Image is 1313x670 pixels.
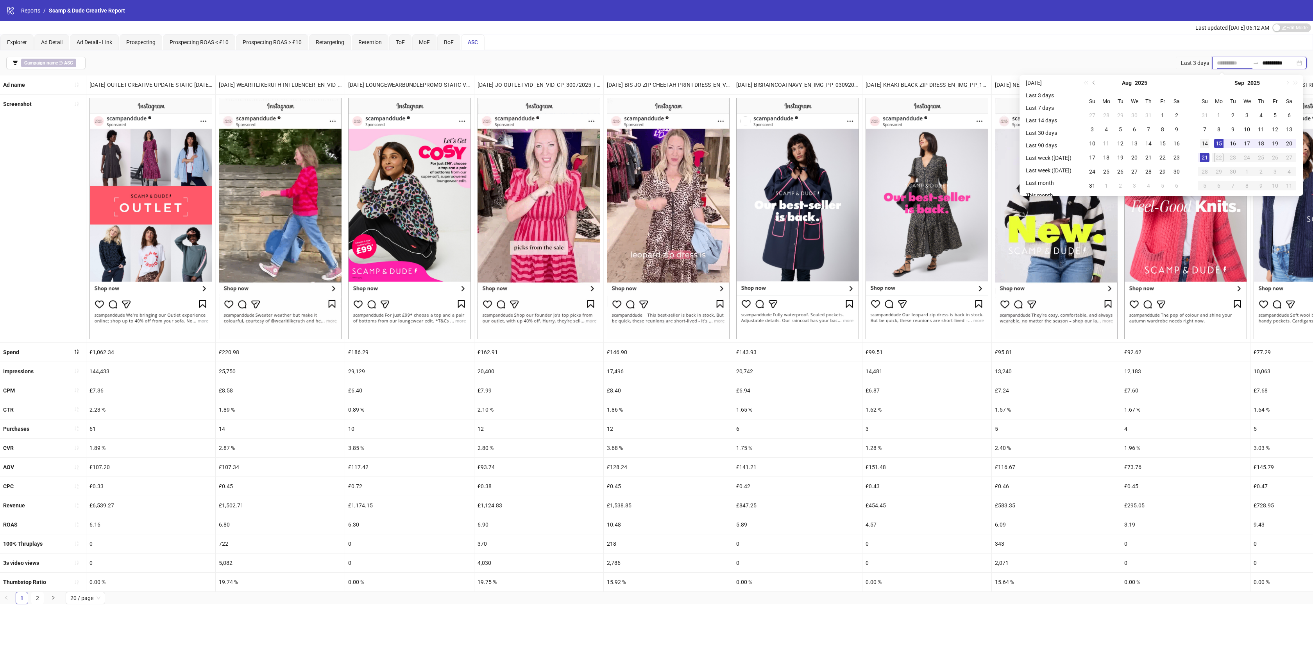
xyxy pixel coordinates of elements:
div: 31 [1200,111,1209,120]
div: 19 [1270,139,1280,148]
td: 2025-09-06 [1170,179,1184,193]
td: 2025-09-19 [1268,136,1282,150]
button: Choose a month [1234,75,1244,91]
th: Th [1254,94,1268,108]
div: 31 [1088,181,1097,190]
td: 2025-08-24 [1085,165,1099,179]
div: £8.58 [216,381,345,400]
div: [DATE]-BIS-JO-ZIP-CHEETAH-PRINT-DRESS_EN_VID_PP_17062025_F_CC_SC7_USP14_BACKINSTOCK_JO-FOUNDER [604,75,733,94]
span: Retargeting [316,39,344,45]
td: 2025-10-05 [1198,179,1212,193]
div: 17 [1088,153,1097,162]
div: [DATE]-BISRAINCOATNAVY_EN_IMG_PP_03092025_F_CC_SC1_USP14_BIS [733,75,862,94]
div: 29 [1116,111,1125,120]
th: Fr [1156,94,1170,108]
div: 10 [1088,139,1097,148]
td: 2025-09-15 [1212,136,1226,150]
td: 2025-09-03 [1240,108,1254,122]
li: Last 14 days [1023,116,1075,125]
div: [DATE]-KHAKI-BLACK-ZIP-DRESS_EN_IMG_PP_12082025_F_CC_SC1_USP11_NEW-IN [862,75,991,94]
li: / [43,6,46,15]
td: 2025-07-27 [1085,108,1099,122]
div: 12 [1116,139,1125,148]
img: Screenshot 120233273991870005 [478,98,600,339]
div: 31 [1144,111,1153,120]
div: Page Size [66,592,105,604]
button: Choose a year [1247,75,1260,91]
td: 2025-10-04 [1282,165,1296,179]
div: £146.90 [604,343,733,362]
div: 27 [1130,167,1139,176]
span: sort-ascending [74,407,79,412]
div: 6 [1130,125,1139,134]
div: 4 [1144,181,1153,190]
td: 2025-09-26 [1268,150,1282,165]
div: 15 [1214,139,1224,148]
td: 2025-08-22 [1156,150,1170,165]
div: 16 [1228,139,1238,148]
td: 2025-09-04 [1254,108,1268,122]
li: 2 [31,592,44,604]
td: 2025-08-11 [1099,136,1113,150]
div: 15 [1158,139,1167,148]
img: Screenshot 120233642340520005 [736,98,859,339]
div: 4 [1284,167,1294,176]
span: to [1253,60,1259,66]
div: 1 [1158,111,1167,120]
div: 23 [1172,153,1181,162]
li: Last 90 days [1023,141,1075,150]
div: [DATE]-JO-OUTLET-VID _EN_VID_CP_30072025_F_CC_SC12_USP3_OUTLET-UPDATE [474,75,603,94]
td: 2025-08-10 [1085,136,1099,150]
li: Last month [1023,178,1075,188]
td: 2025-09-04 [1141,179,1156,193]
td: 2025-08-06 [1127,122,1141,136]
span: Last updated [DATE] 06:12 AM [1195,25,1269,31]
td: 2025-09-02 [1113,179,1127,193]
div: £6.94 [733,381,862,400]
span: sort-ascending [74,387,79,393]
span: Prospecting [126,39,156,45]
div: £1,062.34 [86,343,215,362]
div: 14 [1200,139,1209,148]
td: 2025-09-05 [1156,179,1170,193]
div: 27 [1284,153,1294,162]
span: Retention [358,39,382,45]
th: Sa [1282,94,1296,108]
div: 9 [1228,125,1238,134]
span: Prospecting ROAS < £10 [170,39,229,45]
div: 1 [1102,181,1111,190]
div: 4 [1102,125,1111,134]
div: 5 [1158,181,1167,190]
div: £186.29 [345,343,474,362]
li: Last week ([DATE]) [1023,166,1075,175]
div: 19 [1116,153,1125,162]
td: 2025-10-02 [1254,165,1268,179]
td: 2025-07-30 [1127,108,1141,122]
div: 25,750 [216,362,345,381]
span: ToF [396,39,405,45]
div: 2 [1172,111,1181,120]
td: 2025-10-10 [1268,179,1282,193]
td: 2025-08-08 [1156,122,1170,136]
th: We [1127,94,1141,108]
div: 26 [1116,167,1125,176]
li: This month [1023,191,1075,200]
td: 2025-08-12 [1113,136,1127,150]
img: Screenshot 120233273992230005 [866,98,988,339]
th: Su [1085,94,1099,108]
div: 8 [1242,181,1252,190]
li: [DATE] [1023,78,1075,88]
div: 21 [1200,153,1209,162]
div: 12,183 [1121,362,1250,381]
div: 4 [1256,111,1266,120]
span: ∋ [21,59,76,67]
td: 2025-09-11 [1254,122,1268,136]
div: [DATE]-LOUNGEWEARBUNDLEPROMO-STATIC-V3_EN_IMG_SP_11092025_F_CC_SC1_USP3_PROMO - Copy [345,75,474,94]
div: 10 [1242,125,1252,134]
td: 2025-10-09 [1254,179,1268,193]
li: 1 [16,592,28,604]
div: 22 [1158,153,1167,162]
div: 5 [1116,125,1125,134]
td: 2025-09-28 [1198,165,1212,179]
th: Sa [1170,94,1184,108]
